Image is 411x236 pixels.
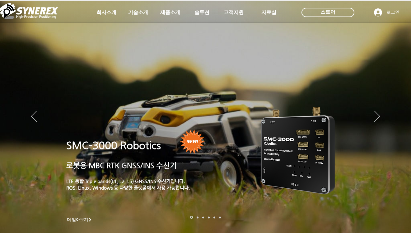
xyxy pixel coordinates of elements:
a: LTE 통합 Triple bands(L1, L2, L5) GNSS/INS 수신기입니다. [66,178,185,184]
span: 자료실 [261,9,276,16]
nav: 슬라이드 [188,216,223,219]
a: 더 알아보기 [64,216,95,224]
span: 회사소개 [96,9,116,16]
a: 로봇- SMC 2000 [190,216,193,219]
a: 기술소개 [123,6,154,19]
span: 로그인 [384,9,402,16]
a: 고객지원 [218,6,249,19]
div: 스토어 [301,8,354,17]
span: 스토어 [320,9,335,16]
a: 측량 IoT [202,216,204,218]
a: 드론 8 - SMC 2000 [197,216,198,218]
a: 회사소개 [91,6,122,19]
button: 다음 [374,111,380,123]
a: SMC-3000 Robotics [66,139,161,151]
span: 기술소개 [128,9,148,16]
span: 솔루션 [194,9,209,16]
a: 제품소개 [155,6,186,19]
button: 로그인 [370,7,404,18]
a: ROS, Linux, Windows 등 다양한 플랫폼에서 사용 가능합니다. [66,185,190,190]
span: 고객지원 [224,9,244,16]
button: 이전 [31,111,37,123]
a: 로봇용 MBC RTK GNSS/INS 수신기 [66,161,177,169]
span: 더 알아보기 [67,217,88,223]
a: 정밀농업 [219,216,221,218]
a: 솔루션 [186,6,217,19]
a: 로봇 [213,216,215,218]
img: KakaoTalk_20241224_155801212.png [252,97,344,202]
span: 제품소개 [160,9,180,16]
a: 자율주행 [208,216,210,218]
a: 자료실 [253,6,284,19]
